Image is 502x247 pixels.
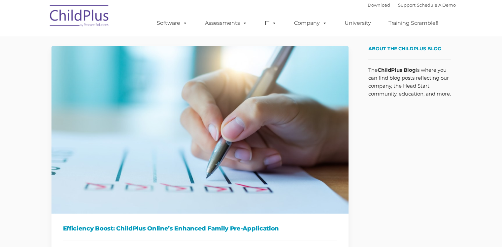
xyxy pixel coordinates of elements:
[150,17,194,30] a: Software
[258,17,283,30] a: IT
[368,66,451,98] p: The is where you can find blog posts reflecting our company, the Head Start community, education,...
[368,2,456,8] font: |
[417,2,456,8] a: Schedule A Demo
[382,17,445,30] a: Training Scramble!!
[378,67,416,73] strong: ChildPlus Blog
[51,46,349,214] img: Efficiency Boost: ChildPlus Online's Enhanced Family Pre-Application Process - Streamlining Appli...
[368,46,441,52] span: About the ChildPlus Blog
[287,17,334,30] a: Company
[63,224,337,233] h1: Efficiency Boost: ChildPlus Online’s Enhanced Family Pre-Application
[368,2,390,8] a: Download
[338,17,378,30] a: University
[47,0,113,33] img: ChildPlus by Procare Solutions
[198,17,254,30] a: Assessments
[398,2,416,8] a: Support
